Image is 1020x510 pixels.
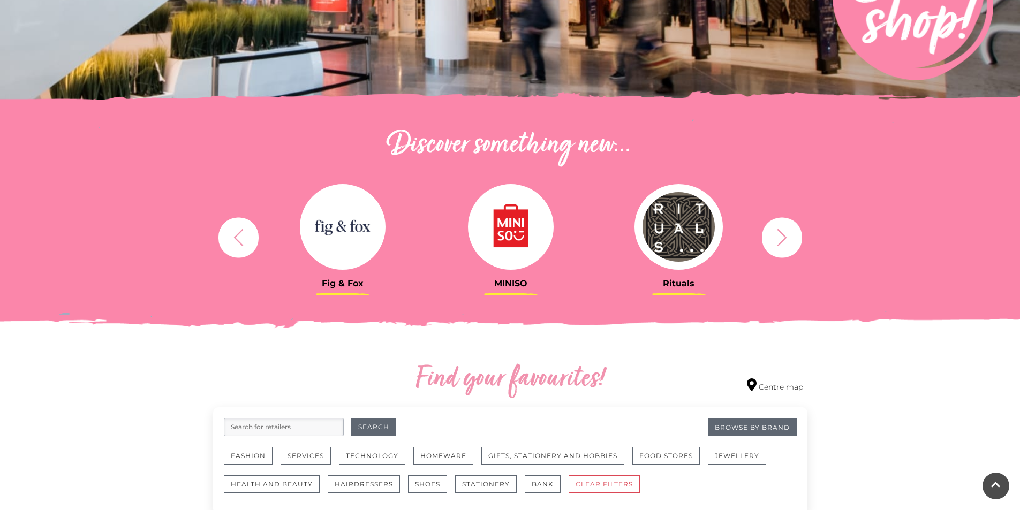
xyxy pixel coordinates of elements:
input: Search for retailers [224,418,344,436]
a: Browse By Brand [708,418,797,436]
a: Food Stores [632,447,708,475]
a: Technology [339,447,413,475]
a: Health and Beauty [224,475,328,504]
h2: Discover something new... [213,128,807,163]
button: Stationery [455,475,517,493]
button: Technology [339,447,405,465]
a: CLEAR FILTERS [569,475,648,504]
button: Hairdressers [328,475,400,493]
a: Centre map [747,378,803,393]
button: Search [351,418,396,436]
button: Services [281,447,331,465]
a: Bank [525,475,569,504]
a: Services [281,447,339,475]
button: Jewellery [708,447,766,465]
a: Gifts, Stationery and Hobbies [481,447,632,475]
a: Hairdressers [328,475,408,504]
a: Shoes [408,475,455,504]
a: Homeware [413,447,481,475]
button: CLEAR FILTERS [569,475,640,493]
a: Fashion [224,447,281,475]
button: Health and Beauty [224,475,320,493]
h3: Fig & Fox [267,278,419,288]
a: Stationery [455,475,525,504]
h3: Rituals [603,278,755,288]
button: Fashion [224,447,273,465]
button: Shoes [408,475,447,493]
a: Fig & Fox [267,184,419,288]
button: Food Stores [632,447,700,465]
a: Rituals [603,184,755,288]
h2: Find your favourites! [315,362,706,397]
a: MINISO [435,184,587,288]
button: Gifts, Stationery and Hobbies [481,447,624,465]
button: Homeware [413,447,473,465]
a: Jewellery [708,447,774,475]
button: Bank [525,475,561,493]
h3: MINISO [435,278,587,288]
